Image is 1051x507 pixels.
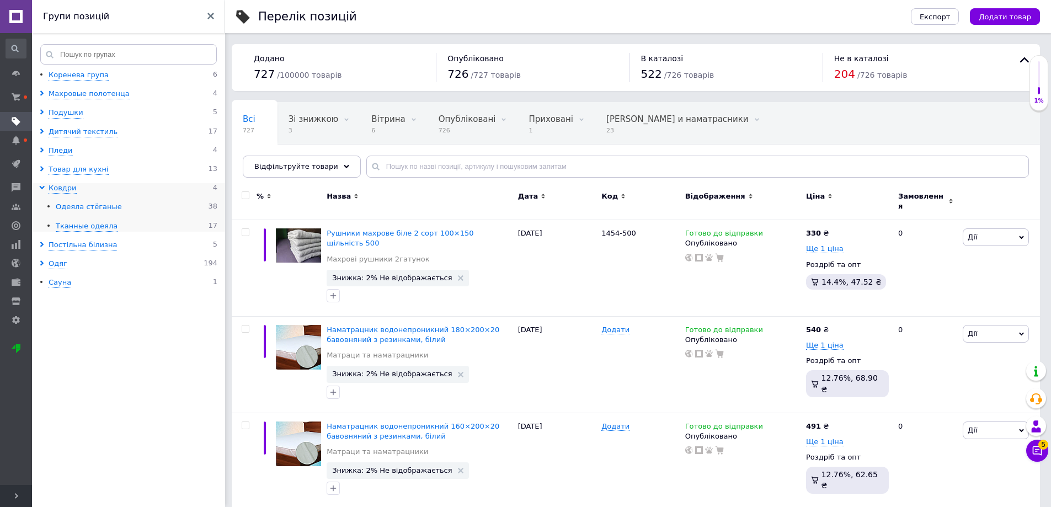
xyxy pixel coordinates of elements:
span: Ціна [806,191,825,201]
button: Чат з покупцем5 [1026,440,1048,462]
span: 4 [213,146,217,156]
a: Наматрацник водонепроникний 180×200×20 бавовняний з резинками, білий [327,325,499,344]
span: 4 [213,183,217,194]
span: 17 [208,221,217,232]
a: Матраци та наматрацники [327,350,428,360]
span: 727 [254,67,275,81]
span: Дії [968,426,977,434]
a: Наматрацник водонепроникний 160×200×20 бавовняний з резинками, білий [327,422,499,440]
span: / 726 товарів [664,71,714,79]
span: 5 [213,240,217,250]
div: Постільна білизна [49,240,117,250]
span: 5 [213,108,217,118]
span: Додати [601,325,629,334]
img: Наматрасник водонепроницаемый 180×200×20 хлопковый с резинками, белый [276,325,321,370]
div: Роздріб та опт [806,452,889,462]
span: Ще 1 ціна [806,341,844,350]
span: / 100000 товарів [277,71,342,79]
div: [DATE] [515,316,599,413]
div: Подушки [49,108,83,118]
div: Дитячий текстиль [49,127,118,137]
span: Опубліковано [447,54,504,63]
span: Експорт [920,13,951,21]
span: 17 [208,127,217,137]
span: 194 [204,259,217,269]
span: Відфільтруйте товари [254,162,338,170]
button: Експорт [911,8,959,25]
span: Футболки [243,156,285,166]
img: Наматрасник водонепроницаемый 160×200×20 хлопковый с резинками, белый [276,421,321,466]
div: Роздріб та опт [806,356,889,366]
span: 3 [289,126,338,135]
span: Ще 1 ціна [806,437,844,446]
span: Всі [243,114,255,124]
span: 12.76%, 62.65 ₴ [821,470,878,490]
span: 204 [834,67,855,81]
span: Знижка: 2% Не відображається [332,370,452,377]
span: / 726 товарів [857,71,907,79]
div: Ковдри [49,183,77,194]
div: Махровые полотенца [49,89,130,99]
b: 491 [806,422,821,430]
span: % [257,191,264,201]
div: ₴ [806,421,829,431]
span: 726 [447,67,468,81]
span: Замовлення [898,191,946,211]
div: Сауна [49,277,71,288]
b: 330 [806,229,821,237]
span: Не в каталозі [834,54,889,63]
span: Додати товар [979,13,1031,21]
span: 5 [1038,440,1048,450]
div: Роздріб та опт [806,260,889,270]
span: 6 [213,70,217,81]
span: Дії [968,329,977,338]
span: 38 [208,202,217,212]
div: 0 [892,316,960,413]
span: 727 [243,126,255,135]
span: Ще 1 ціна [806,244,844,253]
span: 1 [529,126,573,135]
div: Пледи [49,146,73,156]
span: / 727 товарів [471,71,521,79]
span: Зі знижкою [289,114,338,124]
span: Готово до відправки [685,422,763,434]
span: 522 [641,67,662,81]
span: Приховані [529,114,573,124]
span: Додати [601,422,629,431]
span: 13 [208,164,217,175]
div: Опубліковано [685,238,801,248]
span: Код [601,191,618,201]
div: Перелік позицій [258,11,357,23]
b: 540 [806,325,821,334]
span: Вітрина [371,114,405,124]
input: Пошук по групах [40,44,217,65]
span: 4 [213,89,217,99]
span: Знижка: 2% Не відображається [332,467,452,474]
span: Додано [254,54,284,63]
div: 1% [1030,97,1048,105]
span: Опубліковані [439,114,496,124]
div: Опубліковано [685,335,801,345]
a: Рушники махрове біле 2 сорт 100×150 щільність 500 [327,229,473,247]
a: Матраци та наматрацники [327,447,428,457]
span: 6 [371,126,405,135]
img: Полотенца махровое белое 2 сорт 100×150 плотность 500 [276,228,321,263]
div: 0 [892,220,960,317]
span: [PERSON_NAME] и наматрасники [606,114,748,124]
span: Назва [327,191,351,201]
div: [DATE] [515,220,599,317]
span: Відображення [685,191,745,201]
div: ₴ [806,228,829,238]
span: 23 [606,126,748,135]
span: Знижка: 2% Не відображається [332,274,452,281]
span: В каталозі [641,54,684,63]
div: Товар для кухні [49,164,109,175]
span: 1 [213,277,217,288]
span: 726 [439,126,496,135]
span: 12.76%, 68.90 ₴ [821,373,878,393]
div: Одяг [49,259,67,269]
span: 14.4%, 47.52 ₴ [821,277,882,286]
